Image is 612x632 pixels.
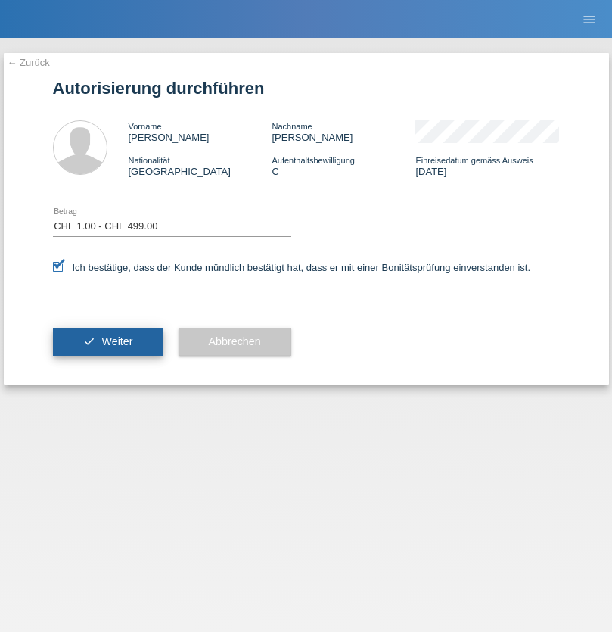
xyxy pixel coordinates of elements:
[582,12,597,27] i: menu
[101,335,132,347] span: Weiter
[8,57,50,68] a: ← Zurück
[415,154,559,177] div: [DATE]
[209,335,261,347] span: Abbrechen
[129,154,272,177] div: [GEOGRAPHIC_DATA]
[574,14,604,23] a: menu
[272,156,354,165] span: Aufenthaltsbewilligung
[53,262,531,273] label: Ich bestätige, dass der Kunde mündlich bestätigt hat, dass er mit einer Bonitätsprüfung einversta...
[415,156,533,165] span: Einreisedatum gemäss Ausweis
[179,328,291,356] button: Abbrechen
[272,120,415,143] div: [PERSON_NAME]
[129,122,162,131] span: Vorname
[272,154,415,177] div: C
[129,120,272,143] div: [PERSON_NAME]
[83,335,95,347] i: check
[53,79,560,98] h1: Autorisierung durchführen
[272,122,312,131] span: Nachname
[53,328,163,356] button: check Weiter
[129,156,170,165] span: Nationalität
